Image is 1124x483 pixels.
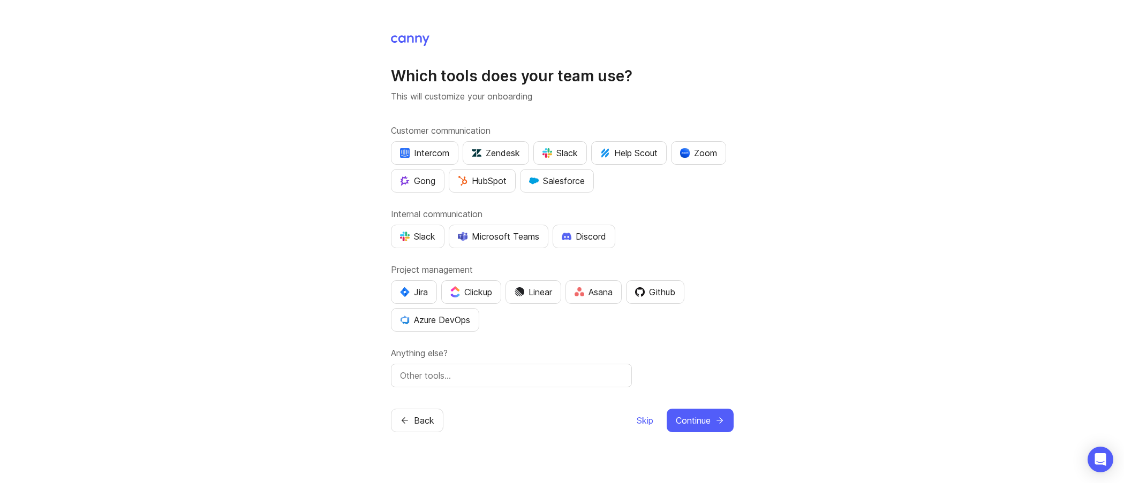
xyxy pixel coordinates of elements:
img: D0GypeOpROL5AAAAAElFTkSuQmCC [458,232,467,241]
input: Other tools… [400,369,623,382]
span: Continue [676,414,711,427]
div: Clickup [450,286,492,298]
div: Jira [400,286,428,298]
button: Clickup [441,280,501,304]
button: Asana [565,280,622,304]
button: Slack [533,141,587,165]
img: WIAAAAASUVORK5CYII= [542,148,552,158]
img: Dm50RERGQWO2Ei1WzHVviWZlaLVriU9uRN6E+tIr91ebaDbMKKPDpFbssSuEG21dcGXkrKsuOVPwCeFJSFAIOxgiKgL2sFHRe... [515,287,524,297]
button: Jira [391,280,437,304]
h1: Which tools does your team use? [391,66,734,86]
div: Azure DevOps [400,313,470,326]
button: Salesforce [520,169,594,193]
button: Github [626,280,684,304]
img: UniZRqrCPz6BHUWevMzgDJ1FW4xaGg2egd7Chm8uY0Al1hkDyjqDa8Lkk0kDEdqKkBok+T4wfoD0P0o6UMciQ8AAAAASUVORK... [472,148,481,158]
div: Github [635,286,675,298]
button: Microsoft Teams [449,225,548,248]
div: Asana [575,286,613,298]
div: Zendesk [472,147,520,159]
img: 0D3hMmx1Qy4j6AAAAAElFTkSuQmCC [635,287,645,297]
button: Discord [553,225,615,248]
span: Back [414,414,434,427]
button: HubSpot [449,169,516,193]
label: Internal communication [391,208,734,220]
button: Help Scout [591,141,667,165]
button: Continue [667,409,734,432]
img: xLHbn3khTPgAAAABJRU5ErkJggg== [680,148,690,158]
button: Back [391,409,443,432]
img: WIAAAAASUVORK5CYII= [400,232,410,241]
span: Skip [637,414,653,427]
img: qKnp5cUisfhcFQGr1t296B61Fm0WkUVwBZaiVE4uNRmEGBFetJMz8xGrgPHqF1mLDIG816Xx6Jz26AFmkmT0yuOpRCAR7zRpG... [400,176,410,186]
img: +iLplPsjzba05dttzK064pds+5E5wZnCVbuGoLvBrYdmEPrXTzGo7zG60bLEREEjvOjaG9Saez5xsOEAbxBwOP6dkea84XY9O... [562,232,571,240]
img: eRR1duPH6fQxdnSV9IruPjCimau6md0HxlPR81SIPROHX1VjYjAN9a41AAAAAElFTkSuQmCC [400,148,410,158]
button: Azure DevOps [391,308,479,332]
button: Zendesk [463,141,529,165]
img: YKcwp4sHBXAAAAAElFTkSuQmCC [400,315,410,325]
div: HubSpot [458,174,507,187]
button: Zoom [671,141,726,165]
img: Rf5nOJ4Qh9Y9HAAAAAElFTkSuQmCC [575,287,584,296]
img: Canny Home [391,35,429,46]
div: Salesforce [529,174,585,187]
label: Anything else? [391,347,734,359]
button: Skip [636,409,654,432]
label: Customer communication [391,124,734,137]
img: j83v6vj1tgY2AAAAABJRU5ErkJggg== [450,286,460,297]
div: Linear [515,286,552,298]
img: GKxMRLiRsgdWqxrdBeWfGK5kaZ2alx1WifDSa2kSTsK6wyJURKhUuPoQRYzjholVGzT2A2owx2gHwZoyZHHCYJ8YNOAZj3DSg... [529,176,539,186]
div: Microsoft Teams [458,230,539,243]
img: svg+xml;base64,PHN2ZyB4bWxucz0iaHR0cDovL3d3dy53My5vcmcvMjAwMC9zdmciIHZpZXdCb3g9IjAgMCA0MC4zNDMgND... [400,287,410,297]
button: Gong [391,169,444,193]
div: Open Intercom Messenger [1088,447,1113,472]
div: Gong [400,174,435,187]
button: Linear [506,280,561,304]
div: Zoom [680,147,717,159]
img: kV1LT1TqjqNHPtRK7+FoaplE1qRq1yqhg056Z8K5Oc6xxgIuf0oNQ9LelJqbcyPisAf0C9LDpX5UIuAAAAAElFTkSuQmCC [600,148,610,158]
label: Project management [391,263,734,276]
div: Slack [400,230,435,243]
img: G+3M5qq2es1si5SaumCnMN47tP1CvAZneIVX5dcx+oz+ZLhv4kfP9DwAAAABJRU5ErkJggg== [458,176,467,186]
div: Slack [542,147,578,159]
div: Help Scout [600,147,658,159]
div: Discord [562,230,606,243]
button: Slack [391,225,444,248]
div: Intercom [400,147,449,159]
p: This will customize your onboarding [391,90,734,103]
button: Intercom [391,141,458,165]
